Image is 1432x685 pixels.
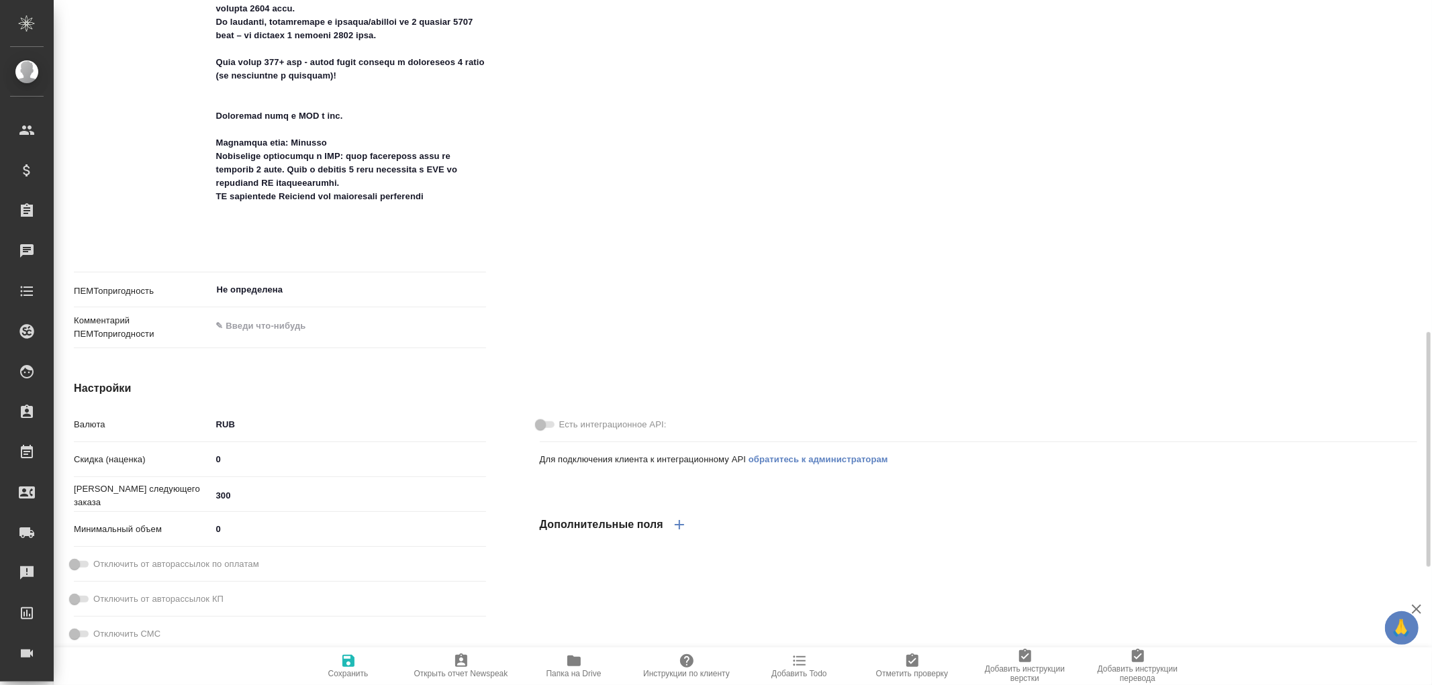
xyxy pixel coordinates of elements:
[211,486,486,505] input: ✎ Введи что-нибудь
[743,647,856,685] button: Добавить Todo
[74,482,211,509] p: [PERSON_NAME] следующего заказа
[749,454,888,464] a: обратитесь к администраторам
[292,647,405,685] button: Сохранить
[211,413,486,436] div: RUB
[630,647,743,685] button: Инструкции по клиенту
[93,558,259,571] span: Отключить от авторассылок по оплатам
[479,288,481,291] button: Open
[518,647,630,685] button: Папка на Drive
[93,627,160,641] span: Отключить СМС
[93,592,224,606] span: Отключить от авторассылок КП
[546,669,602,678] span: Папка на Drive
[1390,614,1413,642] span: 🙏
[540,453,1417,466] p: Для подключения клиента к интеграционному API
[74,453,211,466] p: Скидка (наценка)
[969,647,1082,685] button: Добавить инструкции верстки
[414,669,508,678] span: Открыть отчет Newspeak
[211,450,486,469] input: ✎ Введи что-нибудь
[211,519,486,539] input: ✎ Введи что-нибудь
[1082,647,1194,685] button: Добавить инструкции перевода
[74,418,211,431] p: Валюта
[559,418,667,431] span: Есть интеграционное API:
[1385,611,1419,645] button: 🙏
[74,284,211,298] p: ПЕМТопригодность
[663,509,696,541] button: Добавить
[771,669,826,678] span: Добавить Todo
[1090,664,1186,683] span: Добавить инструкции перевода
[74,314,211,341] p: Комментарий ПЕМТопригодности
[876,669,948,678] span: Отметить проверку
[540,517,663,533] h4: Дополнительные поля
[328,669,369,678] span: Сохранить
[643,669,730,678] span: Инструкции по клиенту
[74,523,211,536] p: Минимальный объем
[405,647,518,685] button: Открыть отчет Newspeak
[977,664,1073,683] span: Добавить инструкции верстки
[856,647,969,685] button: Отметить проверку
[74,380,486,397] h4: Настройки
